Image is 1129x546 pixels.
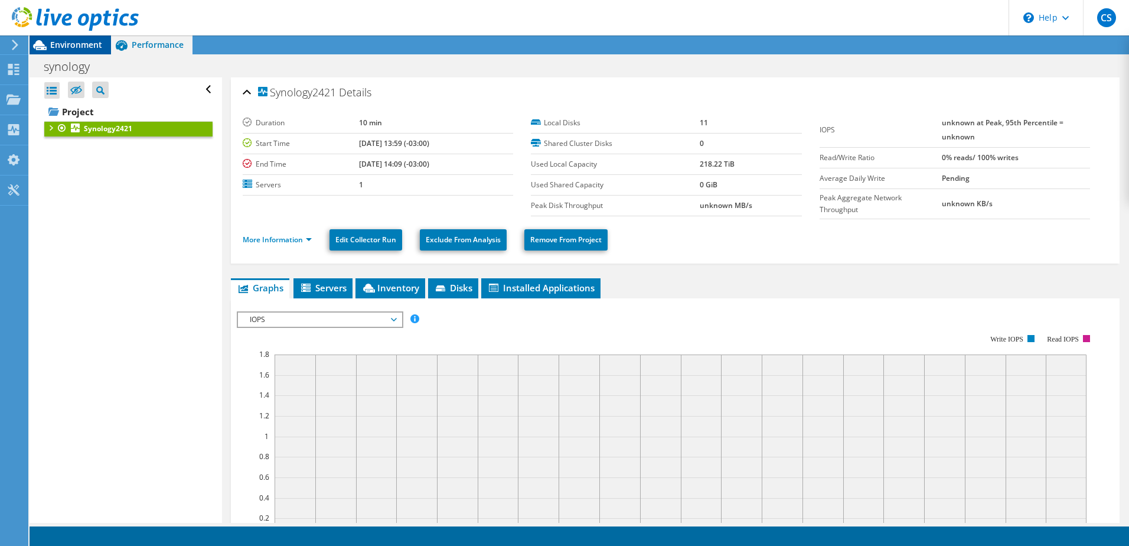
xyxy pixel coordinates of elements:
[1097,8,1116,27] span: CS
[44,121,213,136] a: Synology2421
[258,87,336,99] span: Synology2421
[38,60,108,73] h1: synology
[820,173,942,184] label: Average Daily Write
[531,200,700,212] label: Peak Disk Throughput
[942,152,1019,162] b: 0% reads/ 100% writes
[359,118,382,128] b: 10 min
[942,199,993,209] b: unknown KB/s
[820,192,942,216] label: Peak Aggregate Network Throughput
[942,173,970,183] b: Pending
[700,138,704,148] b: 0
[243,117,359,129] label: Duration
[259,493,269,503] text: 0.4
[339,85,371,99] span: Details
[361,282,419,294] span: Inventory
[359,159,429,169] b: [DATE] 14:09 (-03:00)
[243,179,359,191] label: Servers
[259,411,269,421] text: 1.2
[1023,12,1034,23] svg: \n
[329,229,402,251] a: Edit Collector Run
[259,390,269,400] text: 1.4
[237,282,283,294] span: Graphs
[531,179,700,191] label: Used Shared Capacity
[359,180,363,190] b: 1
[700,180,717,190] b: 0 GiB
[50,39,102,50] span: Environment
[531,117,700,129] label: Local Disks
[259,349,269,359] text: 1.8
[259,513,269,523] text: 0.2
[359,138,429,148] b: [DATE] 13:59 (-03:00)
[700,159,735,169] b: 218.22 TiB
[420,229,507,251] a: Exclude From Analysis
[244,313,396,327] span: IOPS
[259,451,269,461] text: 0.8
[243,138,359,149] label: Start Time
[487,282,595,294] span: Installed Applications
[820,152,942,164] label: Read/Write Ratio
[259,370,269,380] text: 1.6
[1047,335,1079,343] text: Read IOPS
[243,158,359,170] label: End Time
[524,229,608,251] a: Remove From Project
[990,335,1023,343] text: Write IOPS
[243,235,312,245] a: More Information
[434,282,472,294] span: Disks
[132,39,184,50] span: Performance
[700,200,752,210] b: unknown MB/s
[700,118,708,128] b: 11
[84,123,132,134] b: Synology2421
[820,124,942,136] label: IOPS
[265,431,269,441] text: 1
[299,282,347,294] span: Servers
[259,472,269,482] text: 0.6
[44,102,213,121] a: Project
[531,138,700,149] label: Shared Cluster Disks
[942,118,1063,142] b: unknown at Peak, 95th Percentile = unknown
[531,158,700,170] label: Used Local Capacity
